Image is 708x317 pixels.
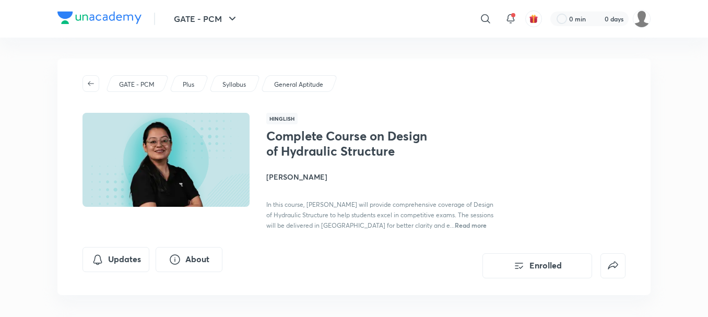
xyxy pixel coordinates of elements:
button: About [156,247,222,272]
button: false [600,253,626,278]
span: In this course, [PERSON_NAME] will provide comprehensive coverage of Design of Hydraulic Structur... [266,201,493,229]
a: General Aptitude [273,80,325,89]
h1: Complete Course on Design of Hydraulic Structure [266,128,437,159]
button: GATE - PCM [168,8,245,29]
p: Syllabus [222,80,246,89]
button: Updates [82,247,149,272]
img: streak [592,14,603,24]
a: Company Logo [57,11,141,27]
p: GATE - PCM [119,80,155,89]
p: General Aptitude [274,80,323,89]
img: Company Logo [57,11,141,24]
img: Mrityunjay Mtj [633,10,651,28]
img: Thumbnail [81,112,251,208]
a: Syllabus [221,80,248,89]
span: Read more [455,221,487,229]
a: GATE - PCM [117,80,157,89]
span: Hinglish [266,113,298,124]
h4: [PERSON_NAME] [266,171,500,182]
button: Enrolled [482,253,592,278]
img: avatar [529,14,538,24]
button: avatar [525,10,542,27]
a: Plus [181,80,196,89]
p: Plus [183,80,194,89]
